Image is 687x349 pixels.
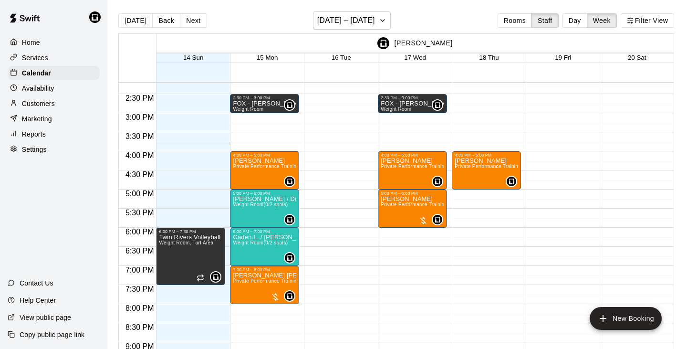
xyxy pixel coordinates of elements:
button: Next [180,13,207,28]
button: Filter View [621,13,674,28]
a: Customers [8,96,100,111]
a: Availability [8,81,100,95]
img: Justin Struyk [285,253,294,263]
span: 0/2 spots filled [264,202,288,207]
span: Weight Room [233,240,263,245]
span: 16 Tue [332,54,351,61]
p: Settings [22,145,47,154]
span: 7:00 PM [123,266,156,274]
h6: [DATE] – [DATE] [317,14,375,27]
span: Private Performance Training (60min. Session) (Weight Room) [233,278,373,284]
span: Weight Room, Turf Area [159,240,213,245]
img: Justin Struyk [377,37,389,49]
span: 15 Mon [257,54,278,61]
div: Justin Struyk [432,214,443,225]
p: [PERSON_NAME] [394,38,452,48]
div: 4:00 PM – 5:00 PM: Kaiden Brown [452,151,521,190]
img: Justin Struyk [285,291,294,301]
span: Justin Struyk [436,99,443,111]
div: 6:00 PM – 7:30 PM: Twin Rivers Volleyball [156,228,225,285]
img: Justin Struyk [285,100,294,110]
div: Justin Struyk [87,8,107,27]
img: Justin Struyk [285,215,294,224]
p: Help Center [20,296,56,305]
div: 2:30 PM – 3:00 PM [381,95,444,100]
span: 4:00 PM [123,151,156,159]
div: Marketing [8,112,100,126]
span: 2:30 PM [123,94,156,102]
span: Justin Struyk [510,176,517,187]
span: Private Performance Training (60min. Session) (Weight Room) [455,164,595,169]
img: Justin Struyk [507,177,516,186]
div: Justin Struyk [284,214,295,225]
p: Marketing [22,114,52,124]
div: 6:00 PM – 7:30 PM [159,229,222,234]
span: 8:30 PM [123,323,156,331]
img: Justin Struyk [433,177,442,186]
button: Week [587,13,617,28]
p: Services [22,53,48,63]
span: 6:00 PM [123,228,156,236]
div: 5:00 PM – 6:00 PM [381,191,444,196]
span: Justin Struyk [288,252,295,264]
button: 20 Sat [628,54,646,61]
span: 6:30 PM [123,247,156,255]
a: Calendar [8,66,100,80]
p: Home [22,38,40,47]
a: Settings [8,142,100,157]
button: Staff [531,13,559,28]
span: 19 Fri [555,54,571,61]
button: Day [562,13,587,28]
span: Private Performance Training (60min. Session) (Weight Room) [233,164,373,169]
div: 2:30 PM – 3:00 PM: FOX - Phyllis Dick [378,94,447,113]
p: Contact Us [20,278,53,288]
img: Justin Struyk [285,177,294,186]
button: Back [152,13,180,28]
button: 17 Wed [404,54,426,61]
span: Private Performance Training (60min. Session) (Weight Room) [381,202,521,207]
button: 18 Thu [479,54,499,61]
div: 4:00 PM – 5:00 PM [455,153,518,158]
div: Justin Struyk [506,176,517,187]
span: Weight Room [233,106,263,112]
span: Weight Room [381,106,411,112]
div: 2:30 PM – 3:00 PM [233,95,296,100]
p: View public page [20,313,71,322]
p: Reports [22,129,46,139]
span: 4:30 PM [123,170,156,179]
span: 7:30 PM [123,285,156,293]
span: Justin Struyk [288,99,295,111]
span: Private Performance Training (60min. Session) (Weight Room) [381,164,521,169]
div: 6:00 PM – 7:00 PM [233,229,296,234]
div: Justin Struyk [284,176,295,187]
button: 14 Sun [183,54,203,61]
a: Services [8,51,100,65]
p: Calendar [22,68,51,78]
button: Rooms [498,13,532,28]
div: 4:00 PM – 5:00 PM [381,153,444,158]
span: Justin Struyk [436,214,443,225]
span: 5:00 PM [123,190,156,198]
a: Home [8,35,100,50]
span: 3:30 PM [123,132,156,140]
img: Justin Struyk [433,100,442,110]
span: Justin Struyk [436,176,443,187]
div: 4:00 PM – 5:00 PM: Ryan Reynolds [378,151,447,190]
p: Availability [22,84,54,93]
span: Recurring event [197,274,204,282]
button: [DATE] [118,13,153,28]
span: Justin Struyk [214,271,221,283]
div: 5:00 PM – 6:00 PM: Private Performance Training (60min. Session) [378,190,447,228]
span: 5:30 PM [123,209,156,217]
div: 4:00 PM – 5:00 PM: Kaiden Brown [230,151,299,190]
span: 0/2 spots filled [264,240,288,245]
img: Justin Struyk [211,272,220,282]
